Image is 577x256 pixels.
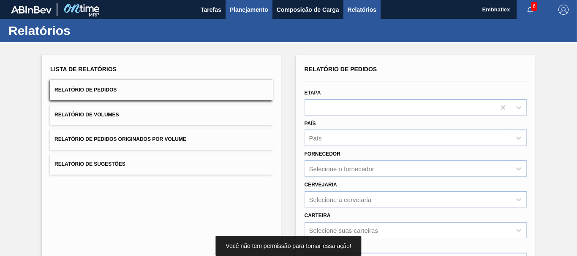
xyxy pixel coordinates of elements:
[8,26,158,35] h1: Relatórios
[305,213,331,218] label: Carteira
[226,243,351,249] span: Você não tem permissão para tomar essa ação!
[277,5,339,15] span: Composição de Carga
[558,5,569,15] img: Logout
[50,66,117,73] span: Lista de Relatórios
[50,105,272,125] button: Relatório de Volumes
[11,6,52,13] img: TNhmsLtSVTkK8tSr43FrP2fwEKptu5GPRR3wAAAABJRU5ErkJggg==
[305,182,337,188] label: Cervejaria
[305,121,316,127] label: País
[50,154,272,175] button: Relatório de Sugestões
[54,161,125,167] span: Relatório de Sugestões
[305,90,321,96] label: Etapa
[50,129,272,150] button: Relatório de Pedidos Originados por Volume
[305,151,340,157] label: Fornecedor
[54,87,117,93] span: Relatório de Pedidos
[305,66,377,73] span: Relatório de Pedidos
[309,226,378,234] div: Selecione suas carteiras
[309,135,322,142] div: País
[54,136,186,142] span: Relatório de Pedidos Originados por Volume
[50,80,272,100] button: Relatório de Pedidos
[201,5,221,15] span: Tarefas
[348,5,376,15] span: Relatórios
[230,5,268,15] span: Planejamento
[517,4,544,16] button: Notificações
[531,2,537,11] span: 6
[309,165,374,172] div: Selecione o fornecedor
[54,112,119,118] span: Relatório de Volumes
[309,196,372,203] div: Selecione a cervejaria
